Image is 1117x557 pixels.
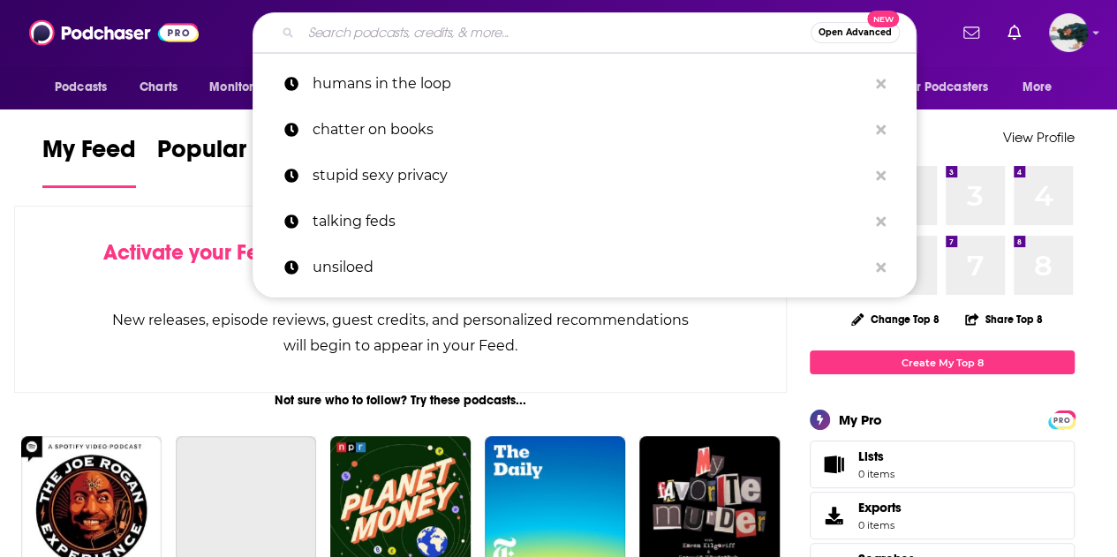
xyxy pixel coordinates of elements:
button: Show profile menu [1049,13,1088,52]
a: Show notifications dropdown [1000,18,1028,48]
span: Lists [858,448,884,464]
div: by following Podcasts, Creators, Lists, and other Users! [103,240,698,291]
p: humans in the loop [313,61,867,107]
a: unsiloed [253,245,917,290]
a: My Feed [42,134,136,188]
span: More [1023,75,1053,100]
a: Show notifications dropdown [956,18,986,48]
span: Open Advanced [819,28,892,37]
span: Podcasts [55,75,107,100]
a: View Profile [1003,129,1075,146]
span: New [867,11,899,27]
span: Lists [816,452,851,477]
span: Popular Feed [157,134,307,175]
a: Create My Top 8 [810,350,1075,374]
span: Lists [858,448,894,464]
a: Popular Feed [157,134,307,188]
img: Podchaser - Follow, Share and Rate Podcasts [29,16,199,49]
button: open menu [892,71,1014,104]
span: 0 items [858,468,894,480]
span: Logged in as fsg.publicity [1049,13,1088,52]
button: open menu [197,71,295,104]
button: open menu [1010,71,1075,104]
div: My Pro [839,411,882,428]
a: chatter on books [253,107,917,153]
span: Exports [858,500,902,516]
img: User Profile [1049,13,1088,52]
button: Change Top 8 [841,308,950,330]
span: My Feed [42,134,136,175]
div: New releases, episode reviews, guest credits, and personalized recommendations will begin to appe... [103,307,698,358]
span: Activate your Feed [103,239,284,266]
button: open menu [42,71,130,104]
span: Charts [140,75,177,100]
div: Not sure who to follow? Try these podcasts... [14,393,787,408]
p: unsiloed [313,245,867,290]
span: PRO [1051,413,1072,426]
div: Search podcasts, credits, & more... [253,12,917,53]
input: Search podcasts, credits, & more... [301,19,811,47]
a: Exports [810,492,1075,539]
a: talking feds [253,199,917,245]
p: stupid sexy privacy [313,153,867,199]
a: PRO [1051,412,1072,425]
a: Lists [810,440,1075,488]
a: stupid sexy privacy [253,153,917,199]
span: 0 items [858,519,902,531]
button: Share Top 8 [964,302,1044,336]
span: For Podcasters [903,75,988,100]
a: Charts [128,71,188,104]
p: talking feds [313,199,867,245]
span: Monitoring [209,75,272,100]
button: Open AdvancedNew [811,22,900,43]
a: humans in the loop [253,61,917,107]
p: chatter on books [313,107,867,153]
span: Exports [816,503,851,528]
